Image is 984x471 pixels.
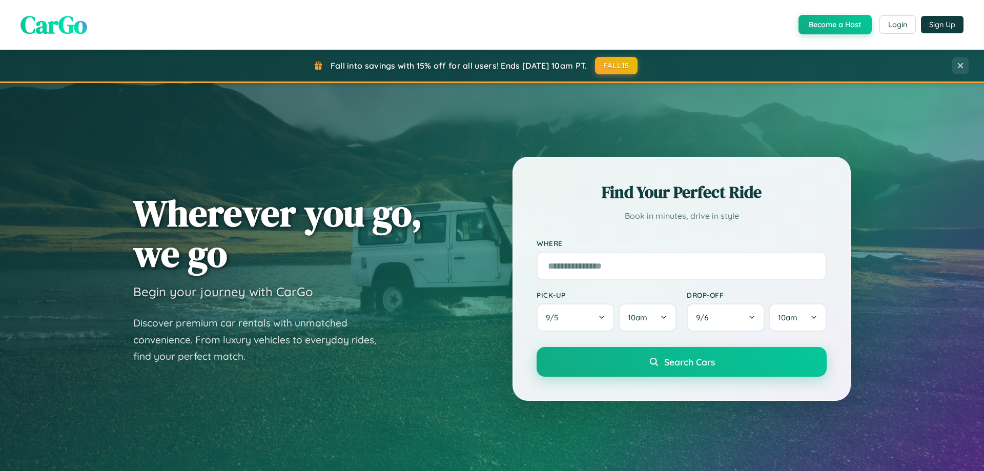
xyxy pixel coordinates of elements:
[921,16,963,33] button: Sign Up
[537,303,614,332] button: 9/5
[778,313,797,322] span: 10am
[537,347,827,377] button: Search Cars
[798,15,872,34] button: Become a Host
[687,303,765,332] button: 9/6
[331,60,587,71] span: Fall into savings with 15% off for all users! Ends [DATE] 10am PT.
[133,315,389,365] p: Discover premium car rentals with unmatched convenience. From luxury vehicles to everyday rides, ...
[537,181,827,203] h2: Find Your Perfect Ride
[879,15,916,34] button: Login
[537,291,676,299] label: Pick-up
[696,313,713,322] span: 9 / 6
[20,8,87,42] span: CarGo
[687,291,827,299] label: Drop-off
[619,303,676,332] button: 10am
[537,239,827,248] label: Where
[133,193,422,274] h1: Wherever you go, we go
[628,313,647,322] span: 10am
[546,313,563,322] span: 9 / 5
[595,57,638,74] button: FALL15
[664,356,715,367] span: Search Cars
[769,303,827,332] button: 10am
[537,209,827,223] p: Book in minutes, drive in style
[133,284,313,299] h3: Begin your journey with CarGo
